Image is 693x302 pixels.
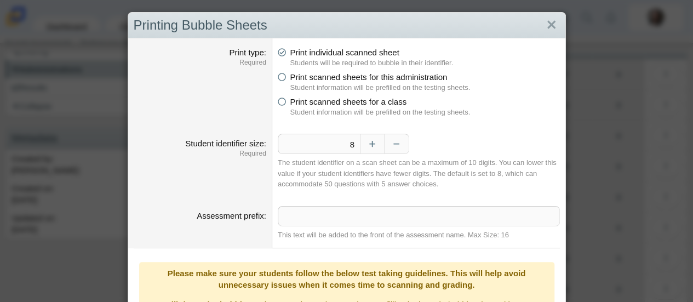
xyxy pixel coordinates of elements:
[385,134,409,154] button: Decrease
[278,230,560,241] div: This text will be added to the front of the assessment name. Max Size: 16
[185,139,266,148] label: Student identifier size
[128,13,565,38] div: Printing Bubble Sheets
[360,134,385,154] button: Increase
[168,269,525,289] b: Please make sure your students follow the below test taking guidelines. This will help avoid unne...
[197,211,266,220] label: Assessment prefix
[229,48,266,57] label: Print type
[290,72,447,82] span: Print scanned sheets for this administration
[134,149,266,158] dfn: Required
[290,97,406,106] span: Print scanned sheets for a class
[290,107,559,117] dfn: Student information will be prefilled on the testing sheets.
[290,58,559,68] dfn: Students will be required to bubble in their identifier.
[278,157,560,190] div: The student identifier on a scan sheet can be a maximum of 10 digits. You can lower this value if...
[290,48,399,57] span: Print individual scanned sheet
[290,83,559,93] dfn: Student information will be prefilled on the testing sheets.
[543,16,560,35] a: Close
[134,58,266,67] dfn: Required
